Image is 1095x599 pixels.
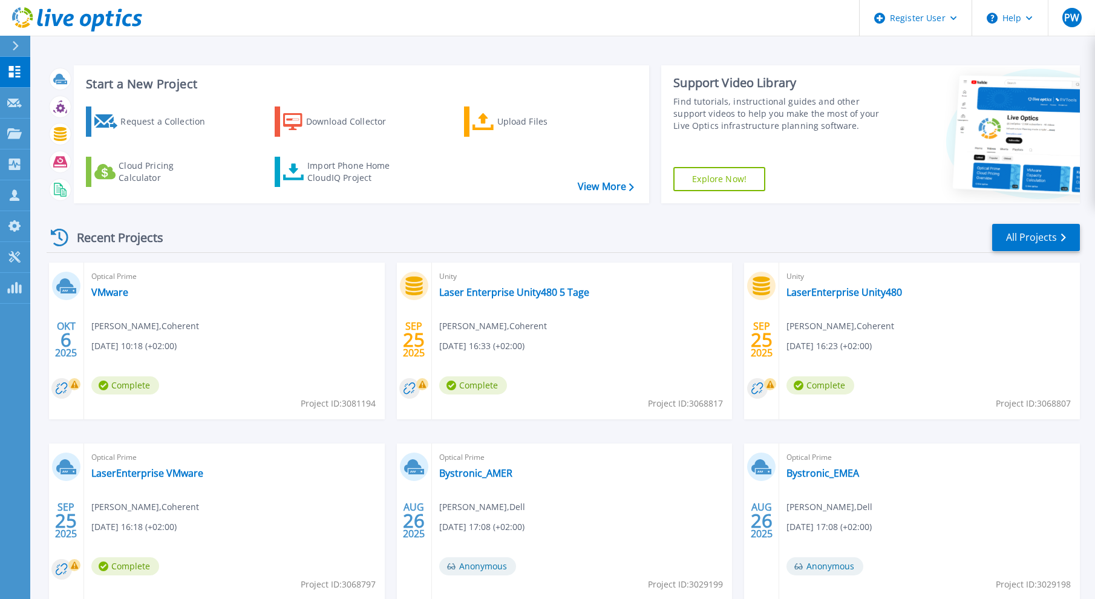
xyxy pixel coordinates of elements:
[86,157,221,187] a: Cloud Pricing Calculator
[91,270,378,283] span: Optical Prime
[996,578,1071,591] span: Project ID: 3029198
[786,339,872,353] span: [DATE] 16:23 (+02:00)
[120,110,217,134] div: Request a Collection
[578,181,634,192] a: View More
[301,578,376,591] span: Project ID: 3068797
[439,319,547,333] span: [PERSON_NAME] , Coherent
[91,376,159,394] span: Complete
[119,160,215,184] div: Cloud Pricing Calculator
[439,500,525,514] span: [PERSON_NAME] , Dell
[648,578,723,591] span: Project ID: 3029199
[54,499,77,543] div: SEP 2025
[786,376,854,394] span: Complete
[750,499,773,543] div: AUG 2025
[673,167,765,191] a: Explore Now!
[47,223,180,252] div: Recent Projects
[301,397,376,410] span: Project ID: 3081194
[91,520,177,534] span: [DATE] 16:18 (+02:00)
[91,319,199,333] span: [PERSON_NAME] , Coherent
[91,339,177,353] span: [DATE] 10:18 (+02:00)
[439,467,512,479] a: Bystronic_AMER
[439,520,525,534] span: [DATE] 17:08 (+02:00)
[439,339,525,353] span: [DATE] 16:33 (+02:00)
[786,520,872,534] span: [DATE] 17:08 (+02:00)
[996,397,1071,410] span: Project ID: 3068807
[750,318,773,362] div: SEP 2025
[786,286,902,298] a: LaserEnterprise Unity480
[91,557,159,575] span: Complete
[439,286,589,298] a: Laser Enterprise Unity480 5 Tage
[54,318,77,362] div: OKT 2025
[464,106,599,137] a: Upload Files
[306,110,403,134] div: Download Collector
[786,557,863,575] span: Anonymous
[403,335,425,345] span: 25
[91,451,378,464] span: Optical Prime
[786,451,1073,464] span: Optical Prime
[55,516,77,526] span: 25
[402,318,425,362] div: SEP 2025
[86,77,633,91] h3: Start a New Project
[86,106,221,137] a: Request a Collection
[91,467,203,479] a: LaserEnterprise VMware
[786,270,1073,283] span: Unity
[402,499,425,543] div: AUG 2025
[439,451,725,464] span: Optical Prime
[992,224,1080,251] a: All Projects
[786,500,872,514] span: [PERSON_NAME] , Dell
[439,557,516,575] span: Anonymous
[497,110,594,134] div: Upload Files
[751,335,773,345] span: 25
[439,270,725,283] span: Unity
[91,286,128,298] a: VMware
[60,335,71,345] span: 6
[751,516,773,526] span: 26
[403,516,425,526] span: 26
[307,160,402,184] div: Import Phone Home CloudIQ Project
[673,75,886,91] div: Support Video Library
[439,376,507,394] span: Complete
[786,319,894,333] span: [PERSON_NAME] , Coherent
[275,106,410,137] a: Download Collector
[673,96,886,132] div: Find tutorials, instructional guides and other support videos to help you make the most of your L...
[648,397,723,410] span: Project ID: 3068817
[91,500,199,514] span: [PERSON_NAME] , Coherent
[1064,13,1079,22] span: PW
[786,467,859,479] a: Bystronic_EMEA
